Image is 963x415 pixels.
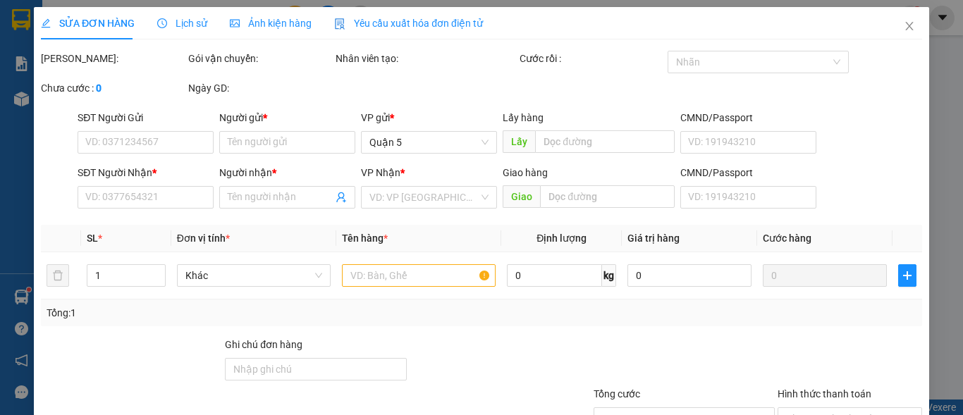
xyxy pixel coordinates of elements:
div: Chưa cước : [41,80,185,96]
span: THẢO CHÂU [99,8,166,20]
span: Lấy hàng [503,112,544,123]
div: CMND/Passport [680,165,816,180]
span: Tổng cước [594,388,640,399]
div: SĐT Người Gửi [78,110,214,125]
span: Đơn vị tính [176,233,229,244]
span: SỬA ĐƠN HÀNG [41,18,135,29]
span: Giao hàng [503,167,548,178]
img: logo [9,6,56,52]
span: Khác [185,265,321,286]
div: CMND/Passport [680,110,816,125]
span: user-add [336,192,347,203]
span: Giao [503,185,540,208]
img: icon [334,18,345,30]
button: delete [47,264,69,287]
input: 0 [763,264,887,287]
div: Gói vận chuyển: [188,51,333,66]
span: Cước hàng [763,233,811,244]
span: VP Nhận [361,167,400,178]
span: Gửi từ: [5,103,35,113]
span: picture [230,18,240,28]
label: Hình thức thanh toán [778,388,871,399]
div: Cước rồi : [520,51,664,66]
div: VP gửi [361,110,497,125]
span: kg [602,264,616,287]
span: edit [41,18,51,28]
strong: BIÊN NHẬN HÀNG GỬI [53,72,159,82]
span: SL [87,233,98,244]
span: SG23 - [5,103,56,125]
input: Dọc đường [540,185,674,208]
span: plus [898,270,916,281]
div: Nhân viên tạo: [336,51,517,66]
span: Lấy [503,130,535,153]
div: Người gửi [219,110,355,125]
input: VD: Bàn, Ghế [342,264,496,287]
span: Quận 5 [369,132,489,153]
span: Giá trị hàng [627,233,680,244]
div: SĐT Người Nhận [78,165,214,180]
span: Yêu cầu xuất hóa đơn điện tử [334,18,483,29]
div: Người nhận [219,165,355,180]
span: Mã ĐH: BT2510130038 [59,85,152,96]
label: Ghi chú đơn hàng [225,339,302,350]
span: Tên hàng [342,233,388,244]
div: Ngày GD: [188,80,333,96]
input: Ghi chú đơn hàng [225,358,406,380]
span: close [904,20,915,32]
b: 0 [96,82,102,94]
span: clock-circle [157,18,167,28]
div: Tổng: 1 [47,305,373,321]
input: Dọc đường [535,130,674,153]
button: plus [897,264,916,287]
span: Lịch sử [157,18,207,29]
button: Close [890,7,929,47]
div: [PERSON_NAME]: [41,51,185,66]
span: Ảnh kiện hàng [230,18,312,29]
span: Người nhận: [154,101,207,112]
span: Định lượng [536,233,587,244]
